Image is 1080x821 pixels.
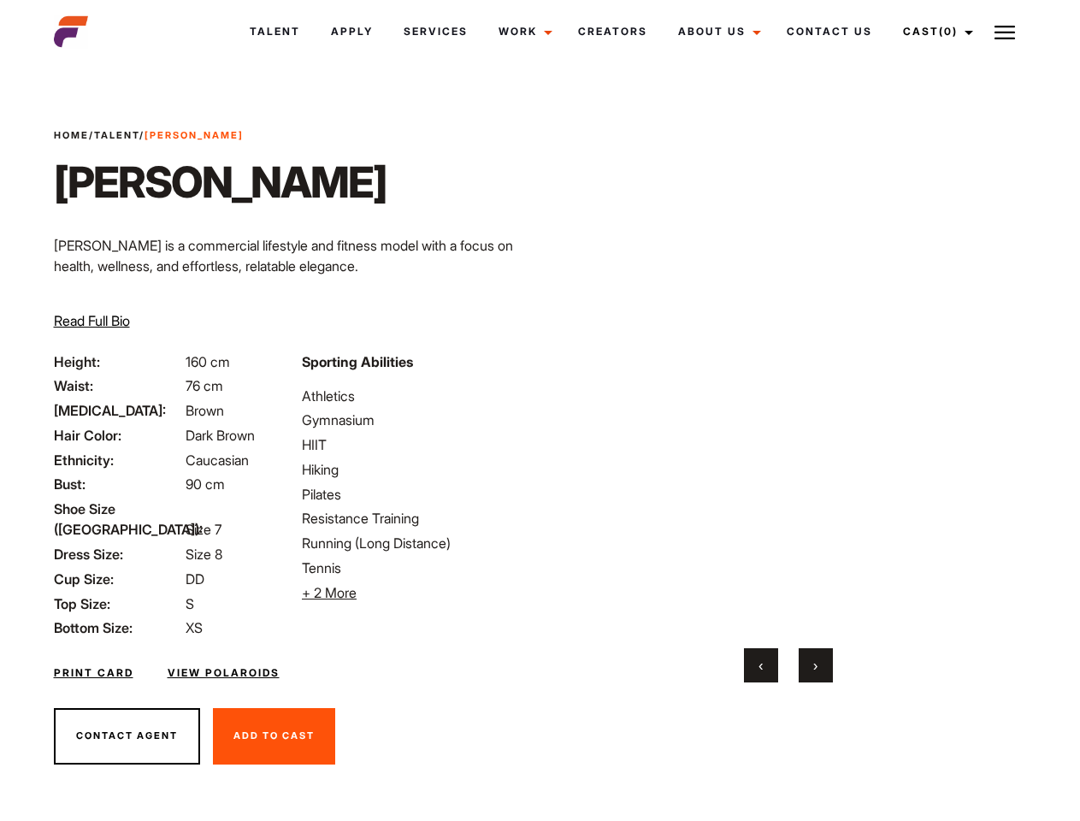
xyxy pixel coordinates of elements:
[813,657,817,674] span: Next
[186,475,225,493] span: 90 cm
[54,499,182,540] span: Shoe Size ([GEOGRAPHIC_DATA]):
[186,353,230,370] span: 160 cm
[663,9,771,55] a: About Us
[186,546,222,563] span: Size 8
[234,9,316,55] a: Talent
[54,617,182,638] span: Bottom Size:
[939,25,958,38] span: (0)
[771,9,888,55] a: Contact Us
[233,729,315,741] span: Add To Cast
[186,402,224,419] span: Brown
[186,377,223,394] span: 76 cm
[54,569,182,589] span: Cup Size:
[388,9,483,55] a: Services
[94,129,139,141] a: Talent
[302,558,529,578] li: Tennis
[302,484,529,505] li: Pilates
[54,157,387,208] h1: [PERSON_NAME]
[186,452,249,469] span: Caucasian
[302,584,357,601] span: + 2 More
[994,22,1015,43] img: Burger icon
[54,290,530,351] p: Through her modeling and wellness brand, HEAL, she inspires others on their wellness journeys—cha...
[302,508,529,529] li: Resistance Training
[54,15,88,49] img: cropped-aefm-brand-fav-22-square.png
[54,594,182,614] span: Top Size:
[186,427,255,444] span: Dark Brown
[316,9,388,55] a: Apply
[186,619,203,636] span: XS
[54,310,130,331] button: Read Full Bio
[54,708,200,765] button: Contact Agent
[302,533,529,553] li: Running (Long Distance)
[483,9,563,55] a: Work
[302,353,413,370] strong: Sporting Abilities
[302,434,529,455] li: HIIT
[186,595,194,612] span: S
[168,665,280,681] a: View Polaroids
[54,129,89,141] a: Home
[302,410,529,430] li: Gymnasium
[54,400,182,421] span: [MEDICAL_DATA]:
[302,459,529,480] li: Hiking
[54,425,182,446] span: Hair Color:
[145,129,244,141] strong: [PERSON_NAME]
[54,450,182,470] span: Ethnicity:
[54,128,244,143] span: / /
[54,665,133,681] a: Print Card
[302,386,529,406] li: Athletics
[54,474,182,494] span: Bust:
[54,375,182,396] span: Waist:
[54,351,182,372] span: Height:
[54,235,530,276] p: [PERSON_NAME] is a commercial lifestyle and fitness model with a focus on health, wellness, and e...
[758,657,763,674] span: Previous
[54,544,182,564] span: Dress Size:
[888,9,983,55] a: Cast(0)
[563,9,663,55] a: Creators
[186,521,221,538] span: Size 7
[54,312,130,329] span: Read Full Bio
[186,570,204,588] span: DD
[213,708,335,765] button: Add To Cast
